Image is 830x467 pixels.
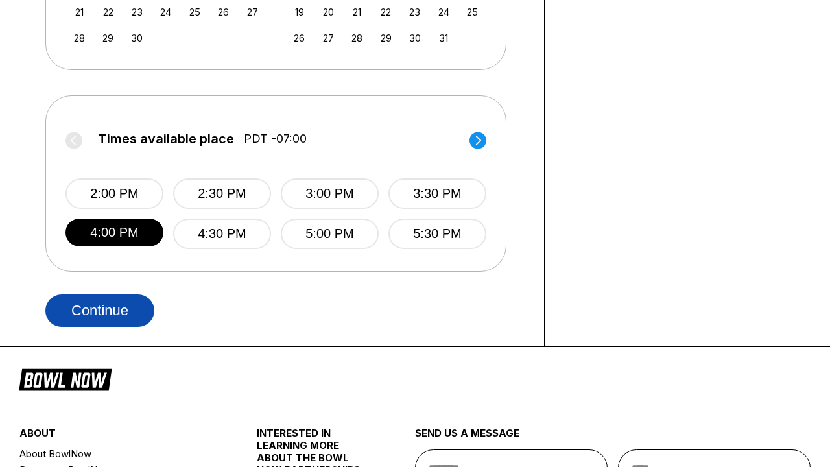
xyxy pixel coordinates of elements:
div: Choose Thursday, October 30th, 2025 [406,29,423,47]
div: Choose Friday, September 26th, 2025 [215,3,232,21]
button: Continue [45,294,154,327]
button: 5:30 PM [388,219,486,249]
div: send us a message [415,427,811,449]
button: 3:00 PM [281,178,379,209]
button: 3:30 PM [388,178,486,209]
div: Choose Tuesday, October 21st, 2025 [348,3,366,21]
button: 2:00 PM [65,178,163,209]
div: Choose Sunday, October 19th, 2025 [290,3,308,21]
span: PDT -07:00 [244,132,307,146]
div: Choose Sunday, September 21st, 2025 [71,3,88,21]
div: Choose Friday, October 31st, 2025 [435,29,453,47]
div: about [19,427,217,446]
button: 4:00 PM [65,219,163,246]
div: Choose Thursday, September 25th, 2025 [186,3,204,21]
div: Choose Saturday, September 27th, 2025 [244,3,261,21]
div: Choose Monday, September 22nd, 2025 [99,3,117,21]
div: Choose Monday, October 20th, 2025 [320,3,337,21]
div: Choose Monday, October 27th, 2025 [320,29,337,47]
a: About BowlNow [19,446,217,462]
span: Times available place [98,132,234,146]
button: 4:30 PM [173,219,271,249]
div: Choose Thursday, October 23rd, 2025 [406,3,423,21]
div: Choose Friday, October 24th, 2025 [435,3,453,21]
div: Choose Wednesday, October 22nd, 2025 [377,3,395,21]
button: 2:30 PM [173,178,271,209]
div: Choose Saturday, October 25th, 2025 [464,3,481,21]
div: Choose Tuesday, September 30th, 2025 [128,29,146,47]
div: Choose Tuesday, September 23rd, 2025 [128,3,146,21]
div: Choose Monday, September 29th, 2025 [99,29,117,47]
div: Choose Wednesday, October 29th, 2025 [377,29,395,47]
div: Choose Sunday, September 28th, 2025 [71,29,88,47]
div: Choose Tuesday, October 28th, 2025 [348,29,366,47]
button: 5:00 PM [281,219,379,249]
div: Choose Sunday, October 26th, 2025 [290,29,308,47]
div: Choose Wednesday, September 24th, 2025 [157,3,174,21]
